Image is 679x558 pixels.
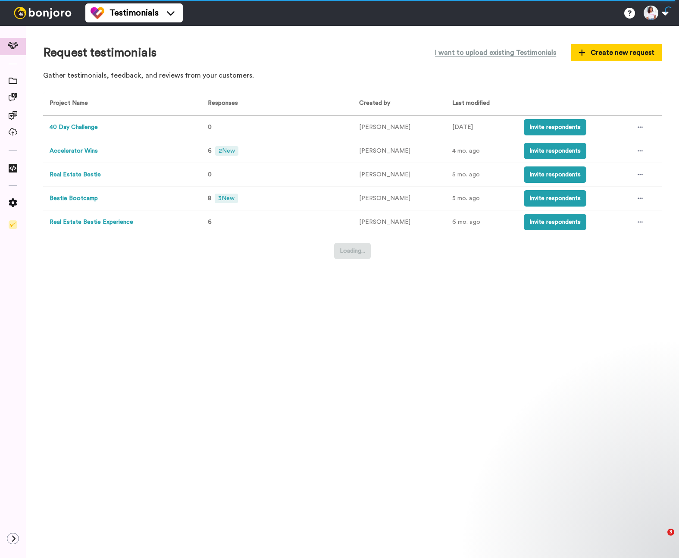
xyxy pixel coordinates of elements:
img: bj-logo-header-white.svg [10,7,75,19]
span: 2 New [215,146,238,156]
span: 0 [208,124,212,130]
button: Accelerator Wins [50,147,98,156]
th: Last modified [446,92,517,116]
img: Checklist.svg [9,220,17,229]
td: [PERSON_NAME] [353,210,446,234]
button: Invite respondents [524,214,586,230]
button: Create new request [571,44,662,61]
button: Loading... [334,243,371,259]
span: 6 [208,148,212,154]
td: [PERSON_NAME] [353,163,446,187]
button: Bestie Bootcamp [50,194,98,203]
td: [PERSON_NAME] [353,116,446,139]
td: [PERSON_NAME] [353,139,446,163]
span: 3 New [215,194,238,203]
span: 6 [208,219,212,225]
td: [DATE] [446,116,517,139]
span: Testimonials [110,7,159,19]
span: 3 [667,529,674,536]
h1: Request testimonials [43,46,156,60]
td: 5 mo. ago [446,163,517,187]
td: [PERSON_NAME] [353,187,446,210]
button: Real Estate Bestie [50,170,101,179]
button: Real Estate Bestie Experience [50,218,133,227]
span: 8 [208,195,211,201]
button: I want to upload existing Testimonials [429,43,563,62]
th: Created by [353,92,446,116]
td: 5 mo. ago [446,187,517,210]
td: 6 mo. ago [446,210,517,234]
p: Gather testimonials, feedback, and reviews from your customers. [43,71,662,81]
span: 0 [208,172,212,178]
button: Invite respondents [524,166,586,183]
span: I want to upload existing Testimonials [435,47,556,58]
button: Invite respondents [524,119,586,135]
span: Responses [204,100,238,106]
img: tm-color.svg [91,6,104,20]
button: Invite respondents [524,190,586,207]
button: Invite respondents [524,143,586,159]
button: 40 Day Challenge [50,123,98,132]
span: Create new request [579,47,654,58]
td: 4 mo. ago [446,139,517,163]
iframe: Intercom live chat [650,529,670,549]
th: Project Name [43,92,198,116]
